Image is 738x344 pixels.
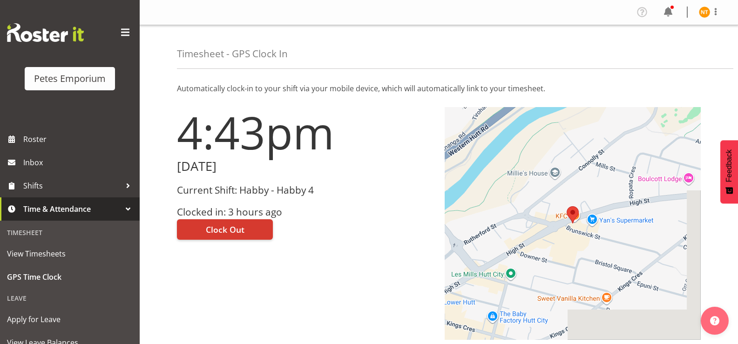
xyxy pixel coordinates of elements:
span: Feedback [725,149,733,182]
a: GPS Time Clock [2,265,137,289]
span: Inbox [23,155,135,169]
span: Clock Out [206,223,244,236]
span: Time & Attendance [23,202,121,216]
a: Apply for Leave [2,308,137,331]
h3: Clocked in: 3 hours ago [177,207,433,217]
button: Feedback - Show survey [720,140,738,203]
div: Leave [2,289,137,308]
span: View Timesheets [7,247,133,261]
h3: Current Shift: Habby - Habby 4 [177,185,433,196]
div: Timesheet [2,223,137,242]
span: Roster [23,132,135,146]
span: Shifts [23,179,121,193]
span: GPS Time Clock [7,270,133,284]
h2: [DATE] [177,159,433,174]
img: nicole-thomson8388.jpg [699,7,710,18]
button: Clock Out [177,219,273,240]
div: Petes Emporium [34,72,106,86]
p: Automatically clock-in to your shift via your mobile device, which will automatically link to you... [177,83,701,94]
h1: 4:43pm [177,107,433,157]
span: Apply for Leave [7,312,133,326]
img: help-xxl-2.png [710,316,719,325]
a: View Timesheets [2,242,137,265]
img: Rosterit website logo [7,23,84,42]
h4: Timesheet - GPS Clock In [177,48,288,59]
